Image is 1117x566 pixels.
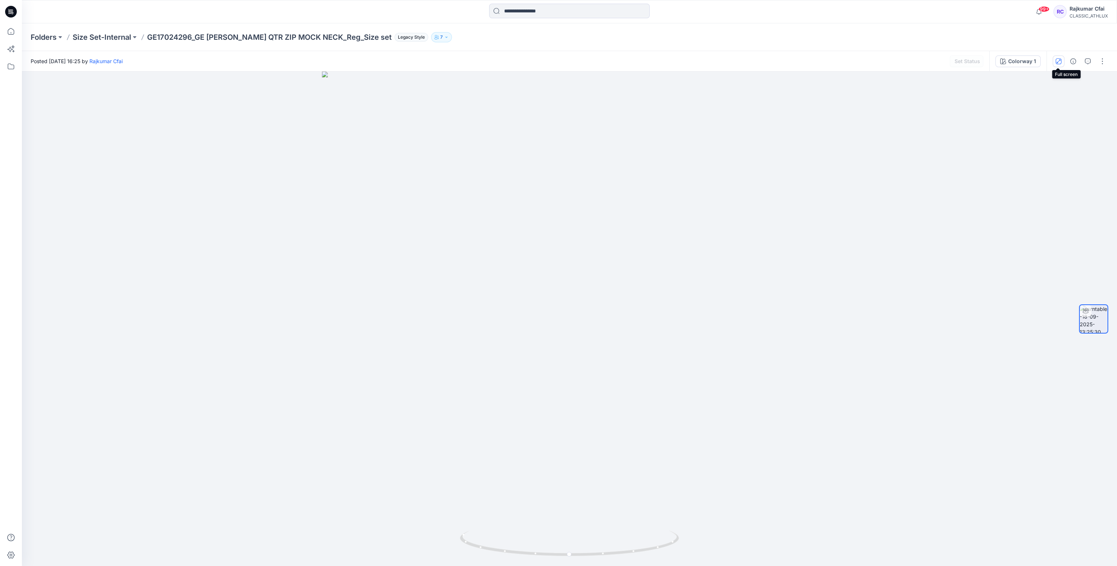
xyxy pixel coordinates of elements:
[1039,6,1049,12] span: 99+
[31,32,57,42] a: Folders
[1008,57,1036,65] div: Colorway 1
[392,32,428,42] button: Legacy Style
[89,58,123,64] a: Rajkumar Cfai
[431,32,452,42] button: 7
[1053,5,1067,18] div: RC
[1067,55,1079,67] button: Details
[1080,305,1108,333] img: turntable-18-09-2025-13:25:30
[995,55,1041,67] button: Colorway 1
[73,32,131,42] a: Size Set-Internal
[147,32,392,42] p: GE17024296_GE [PERSON_NAME] QTR ZIP MOCK NECK_Reg_Size set
[395,33,428,42] span: Legacy Style
[31,57,123,65] span: Posted [DATE] 16:25 by
[1070,13,1108,19] div: CLASSIC_ATHLUX
[440,33,443,41] p: 7
[1070,4,1108,13] div: Rajkumar Cfai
